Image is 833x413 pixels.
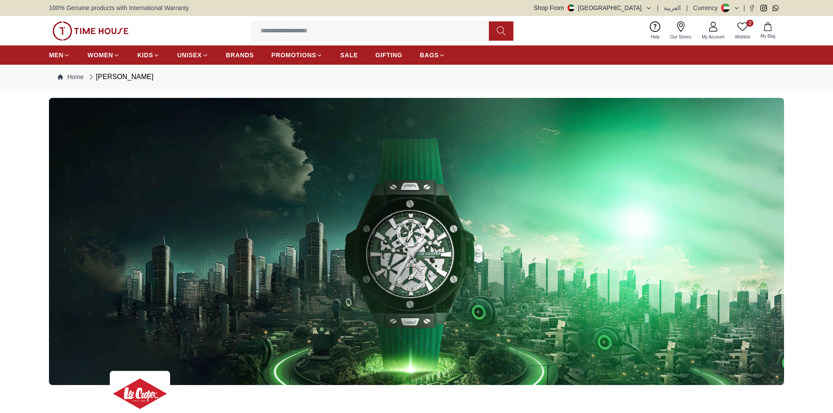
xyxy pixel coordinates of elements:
[772,5,779,11] a: Whatsapp
[647,34,663,40] span: Help
[375,47,402,63] a: GIFTING
[87,51,113,59] span: WOMEN
[665,20,697,42] a: Our Stores
[87,47,120,63] a: WOMEN
[226,51,254,59] span: BRANDS
[420,51,439,59] span: BAGS
[645,20,665,42] a: Help
[49,65,784,89] nav: Breadcrumb
[137,51,153,59] span: KIDS
[743,3,745,12] span: |
[137,47,160,63] a: KIDS
[757,33,779,39] span: My Bag
[177,51,202,59] span: UNISEX
[87,72,153,82] div: [PERSON_NAME]
[749,5,755,11] a: Facebook
[746,20,753,27] span: 0
[568,4,575,11] img: United Arab Emirates
[760,5,767,11] a: Instagram
[226,47,254,63] a: BRANDS
[177,47,208,63] a: UNISEX
[49,3,189,12] span: 100% Genuine products with International Warranty
[340,51,358,59] span: SALE
[340,47,358,63] a: SALE
[272,51,317,59] span: PROMOTIONS
[686,3,688,12] span: |
[693,3,721,12] div: Currency
[664,3,681,12] button: العربية
[732,34,753,40] span: Wishlist
[667,34,695,40] span: Our Stores
[49,47,70,63] a: MEN
[698,34,728,40] span: My Account
[58,73,84,81] a: Home
[657,3,659,12] span: |
[49,98,784,385] img: ...
[420,47,445,63] a: BAGS
[755,21,781,41] button: My Bag
[272,47,323,63] a: PROMOTIONS
[730,20,755,42] a: 0Wishlist
[375,51,402,59] span: GIFTING
[52,21,129,41] img: ...
[534,3,652,12] button: Shop From[GEOGRAPHIC_DATA]
[49,51,63,59] span: MEN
